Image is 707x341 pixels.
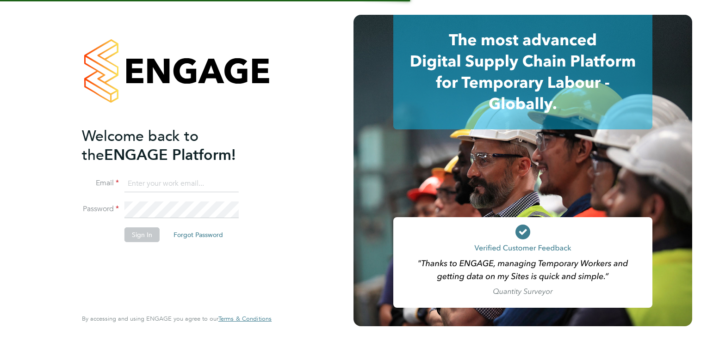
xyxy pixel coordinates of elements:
label: Password [82,204,119,214]
label: Email [82,178,119,188]
span: Welcome back to the [82,127,198,164]
input: Enter your work email... [124,176,239,192]
button: Forgot Password [166,227,230,242]
h2: ENGAGE Platform! [82,127,262,164]
button: Sign In [124,227,160,242]
span: By accessing and using ENGAGE you agree to our [82,315,272,323]
a: Terms & Conditions [218,315,272,323]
